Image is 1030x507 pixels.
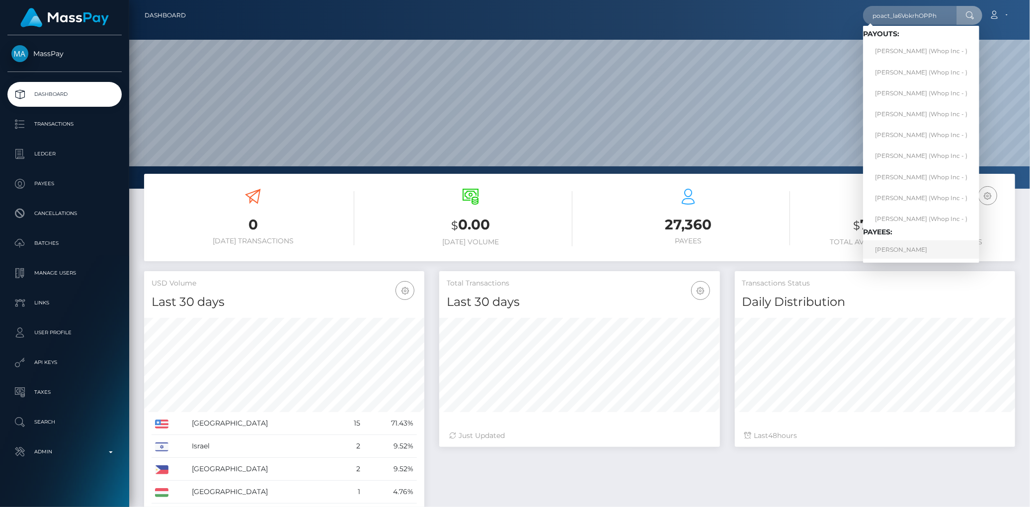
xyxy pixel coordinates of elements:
[863,30,979,38] h6: Payouts:
[863,189,979,207] a: [PERSON_NAME] (Whop Inc - )
[7,112,122,137] a: Transactions
[364,458,417,481] td: 9.52%
[863,126,979,145] a: [PERSON_NAME] (Whop Inc - )
[11,385,118,400] p: Taxes
[7,380,122,405] a: Taxes
[189,481,340,504] td: [GEOGRAPHIC_DATA]
[20,8,109,27] img: MassPay Logo
[364,435,417,458] td: 9.52%
[339,412,364,435] td: 15
[805,238,1008,246] h6: Total Available Balance for Payouts
[11,355,118,370] p: API Keys
[11,176,118,191] p: Payees
[447,279,712,289] h5: Total Transactions
[152,293,417,311] h4: Last 30 days
[587,215,790,234] h3: 27,360
[587,237,790,245] h6: Payees
[155,465,168,474] img: PH.png
[11,444,118,459] p: Admin
[7,439,122,464] a: Admin
[11,325,118,340] p: User Profile
[364,412,417,435] td: 71.43%
[863,228,979,236] h6: Payees:
[339,435,364,458] td: 2
[339,458,364,481] td: 2
[742,279,1008,289] h5: Transactions Status
[7,171,122,196] a: Payees
[155,442,168,451] img: IL.png
[863,168,979,186] a: [PERSON_NAME] (Whop Inc - )
[449,431,710,441] div: Just Updated
[11,117,118,132] p: Transactions
[863,84,979,102] a: [PERSON_NAME] (Whop Inc - )
[155,420,168,429] img: US.png
[152,279,417,289] h5: USD Volume
[364,481,417,504] td: 4.76%
[339,481,364,504] td: 1
[155,488,168,497] img: HU.png
[7,350,122,375] a: API Keys
[769,431,778,440] span: 48
[11,87,118,102] p: Dashboard
[7,410,122,435] a: Search
[863,147,979,165] a: [PERSON_NAME] (Whop Inc - )
[863,6,956,25] input: Search...
[11,236,118,251] p: Batches
[7,231,122,256] a: Batches
[805,215,1008,235] h3: 77,025,264.49
[7,290,122,315] a: Links
[11,295,118,310] p: Links
[7,261,122,286] a: Manage Users
[7,142,122,166] a: Ledger
[189,458,340,481] td: [GEOGRAPHIC_DATA]
[11,45,28,62] img: MassPay
[863,240,979,259] a: [PERSON_NAME]
[11,415,118,430] p: Search
[11,146,118,161] p: Ledger
[863,210,979,228] a: [PERSON_NAME] (Whop Inc - )
[11,206,118,221] p: Cancellations
[369,238,572,246] h6: [DATE] Volume
[11,266,118,281] p: Manage Users
[853,218,860,232] small: $
[189,412,340,435] td: [GEOGRAPHIC_DATA]
[7,82,122,107] a: Dashboard
[369,215,572,235] h3: 0.00
[152,237,354,245] h6: [DATE] Transactions
[863,42,979,61] a: [PERSON_NAME] (Whop Inc - )
[7,201,122,226] a: Cancellations
[863,63,979,81] a: [PERSON_NAME] (Whop Inc - )
[447,293,712,311] h4: Last 30 days
[451,218,458,232] small: $
[742,293,1008,311] h4: Daily Distribution
[7,49,122,58] span: MassPay
[145,5,186,26] a: Dashboard
[189,435,340,458] td: Israel
[863,105,979,123] a: [PERSON_NAME] (Whop Inc - )
[7,320,122,345] a: User Profile
[745,431,1005,441] div: Last hours
[152,215,354,234] h3: 0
